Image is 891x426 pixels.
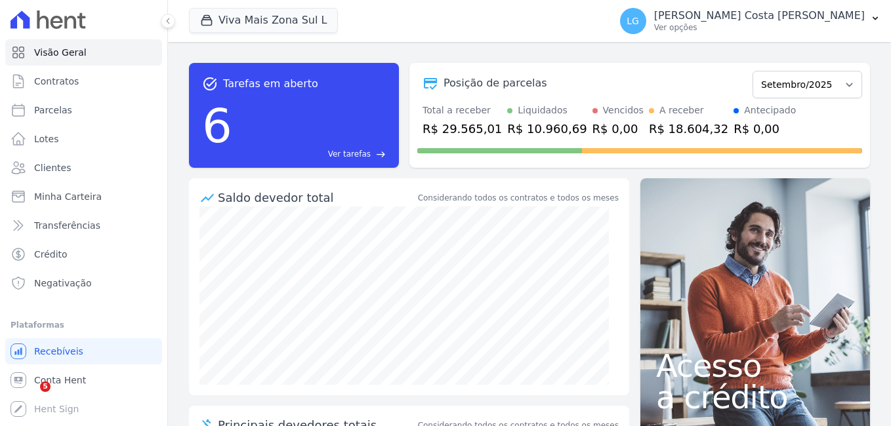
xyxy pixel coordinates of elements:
p: Ver opções [654,22,865,33]
div: R$ 29.565,01 [423,120,502,138]
div: Total a receber [423,104,502,117]
span: Minha Carteira [34,190,102,203]
span: LG [627,16,639,26]
span: Lotes [34,132,59,145]
span: east [376,149,386,159]
a: Minha Carteira [5,184,162,210]
div: Saldo devedor total [218,189,415,206]
a: Transferências [5,212,162,239]
a: Parcelas [5,97,162,123]
a: Clientes [5,155,162,181]
iframe: Intercom live chat [13,381,45,413]
a: Conta Hent [5,367,162,393]
div: Posição de parcelas [444,75,547,91]
span: Ver tarefas [328,148,371,160]
div: Plataformas [10,317,157,333]
span: task_alt [202,76,218,92]
button: LG [PERSON_NAME] Costa [PERSON_NAME] Ver opções [610,3,891,39]
div: R$ 10.960,69 [507,120,587,138]
div: 6 [202,92,232,160]
span: a crédito [656,381,854,413]
button: Viva Mais Zona Sul L [189,8,338,33]
a: Lotes [5,126,162,152]
a: Recebíveis [5,338,162,364]
div: A receber [659,104,704,117]
a: Visão Geral [5,39,162,66]
a: Contratos [5,68,162,94]
div: R$ 0,00 [592,120,644,138]
span: 5 [40,381,51,392]
span: Visão Geral [34,46,87,59]
a: Negativação [5,270,162,296]
span: Clientes [34,161,71,174]
a: Crédito [5,241,162,267]
span: Parcelas [34,104,72,117]
span: Recebíveis [34,345,83,358]
p: [PERSON_NAME] Costa [PERSON_NAME] [654,9,865,22]
div: Vencidos [603,104,644,117]
span: Acesso [656,350,854,381]
span: Tarefas em aberto [223,76,318,92]
span: Negativação [34,277,92,290]
span: Crédito [34,248,68,261]
div: Considerando todos os contratos e todos os meses [418,192,619,204]
div: R$ 18.604,32 [649,120,728,138]
div: Liquidados [518,104,568,117]
span: Transferências [34,219,100,232]
div: Antecipado [744,104,796,117]
span: Conta Hent [34,374,86,387]
a: Ver tarefas east [238,148,386,160]
span: Contratos [34,75,79,88]
div: R$ 0,00 [734,120,796,138]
